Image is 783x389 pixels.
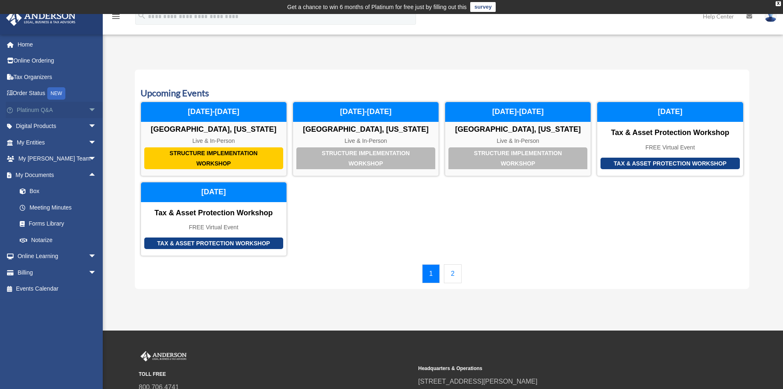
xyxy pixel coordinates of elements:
i: search [137,11,146,20]
div: Structure Implementation Workshop [144,147,283,169]
a: 2 [444,264,462,283]
div: FREE Virtual Event [597,144,743,151]
a: Order StatusNEW [6,85,109,102]
a: My [PERSON_NAME] Teamarrow_drop_down [6,151,109,167]
div: Live & In-Person [445,137,591,144]
a: Billingarrow_drop_down [6,264,109,281]
a: menu [111,14,121,21]
img: Anderson Advisors Platinum Portal [4,10,78,26]
a: Tax & Asset Protection Workshop Tax & Asset Protection Workshop FREE Virtual Event [DATE] [597,102,743,176]
a: My Entitiesarrow_drop_down [6,134,109,151]
span: arrow_drop_up [88,167,105,184]
div: Tax & Asset Protection Workshop [601,158,739,170]
div: Get a chance to win 6 months of Platinum for free just by filling out this [287,2,467,12]
div: Structure Implementation Workshop [296,147,435,169]
a: Meeting Minutes [12,199,109,216]
a: [STREET_ADDRESS][PERSON_NAME] [418,378,538,385]
a: Platinum Q&Aarrow_drop_down [6,102,109,118]
a: Online Learningarrow_drop_down [6,248,109,265]
a: Home [6,36,109,53]
a: Digital Productsarrow_drop_down [6,118,109,135]
a: Structure Implementation Workshop [GEOGRAPHIC_DATA], [US_STATE] Live & In-Person [DATE]-[DATE] [445,102,591,176]
a: Online Ordering [6,53,109,69]
div: [GEOGRAPHIC_DATA], [US_STATE] [445,125,591,134]
a: Tax & Asset Protection Workshop Tax & Asset Protection Workshop FREE Virtual Event [DATE] [141,182,287,256]
div: Tax & Asset Protection Workshop [141,209,286,218]
div: NEW [47,87,65,100]
div: [DATE]-[DATE] [141,102,286,122]
div: [GEOGRAPHIC_DATA], [US_STATE] [293,125,439,134]
div: Tax & Asset Protection Workshop [597,128,743,137]
span: arrow_drop_down [88,248,105,265]
a: Structure Implementation Workshop [GEOGRAPHIC_DATA], [US_STATE] Live & In-Person [DATE]-[DATE] [141,102,287,176]
div: Structure Implementation Workshop [448,147,587,169]
div: [DATE]-[DATE] [293,102,439,122]
a: 1 [422,264,440,283]
span: arrow_drop_down [88,118,105,135]
a: Events Calendar [6,281,105,297]
img: Anderson Advisors Platinum Portal [139,351,188,362]
span: arrow_drop_down [88,151,105,168]
a: Structure Implementation Workshop [GEOGRAPHIC_DATA], [US_STATE] Live & In-Person [DATE]-[DATE] [293,102,439,176]
div: Live & In-Person [293,137,439,144]
div: [DATE] [597,102,743,122]
div: [DATE] [141,182,286,202]
span: arrow_drop_down [88,134,105,151]
a: Box [12,183,109,200]
h3: Upcoming Events [141,87,744,100]
div: close [776,1,781,6]
a: My Documentsarrow_drop_up [6,167,109,183]
div: [DATE]-[DATE] [445,102,591,122]
i: menu [111,12,121,21]
small: TOLL FREE [139,370,413,379]
a: Notarize [12,232,109,248]
div: Tax & Asset Protection Workshop [144,238,283,249]
img: User Pic [765,10,777,22]
span: arrow_drop_down [88,102,105,119]
div: Live & In-Person [141,137,286,144]
a: Forms Library [12,216,109,232]
div: FREE Virtual Event [141,224,286,231]
div: [GEOGRAPHIC_DATA], [US_STATE] [141,125,286,134]
a: Tax Organizers [6,69,109,85]
span: arrow_drop_down [88,264,105,281]
small: Headquarters & Operations [418,364,692,373]
a: survey [470,2,496,12]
